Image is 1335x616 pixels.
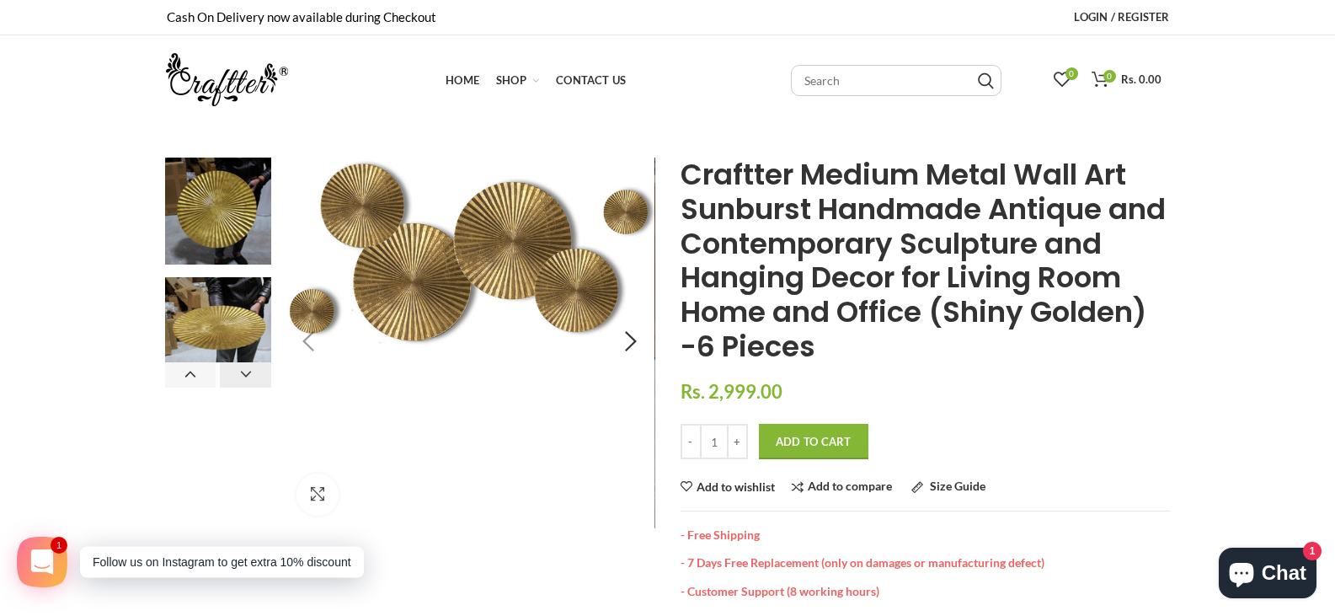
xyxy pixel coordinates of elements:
[165,362,216,388] button: Previous
[1214,548,1322,603] inbox-online-store-chat: Shopify online store chat
[165,277,272,384] img: CMWA-8-3_0886535d-1c84-452f-89b6-a25645b26a54_150x_crop_center.jpg
[681,481,775,493] a: Add to wishlist
[727,424,748,459] input: +
[978,72,994,89] input: Search
[911,480,985,493] a: Size Guide
[1074,10,1169,24] span: Login / Register
[681,424,702,459] input: -
[792,480,892,493] a: Add to compare
[681,380,782,403] span: Rs. 2,999.00
[165,158,272,265] img: CMWA-8-2_6efc1a56-ae9d-4d43-85e4-5058a04a1d22_150x_crop_center.jpg
[166,53,288,106] img: craftter.com
[556,73,626,87] span: Contact Us
[1103,70,1116,83] span: 0
[220,362,271,388] button: Next
[697,481,775,493] span: Add to wishlist
[496,73,526,87] span: Shop
[1045,63,1079,97] a: 0
[930,479,985,493] span: Size Guide
[488,63,547,97] a: Shop
[54,540,64,550] span: 1
[547,63,634,97] a: Contact Us
[437,63,488,97] a: Home
[808,479,892,493] span: Add to compare
[1121,72,1161,86] span: Rs. 0.00
[446,73,479,87] span: Home
[681,511,1170,599] div: - Free Shipping - 7 Days Free Replacement (only on damages or manufacturing defect) - Customer Su...
[681,154,1166,367] span: Craftter Medium Metal Wall Art Sunburst Handmade Antique and Contemporary Sculpture and Hanging D...
[791,65,1001,96] input: Search
[1065,67,1078,80] span: 0
[1083,63,1170,97] a: 0 Rs. 0.00
[759,424,868,459] button: Add to Cart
